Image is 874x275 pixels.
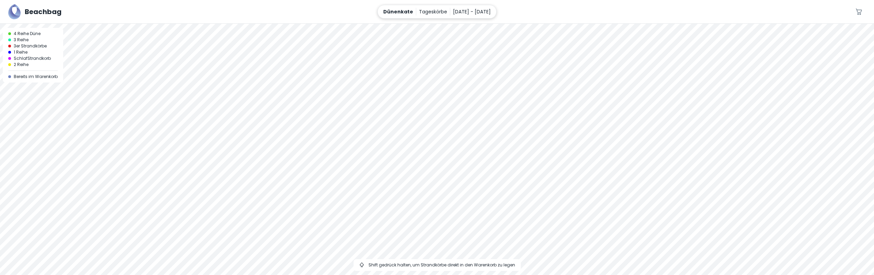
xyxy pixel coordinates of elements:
[419,8,447,15] p: Tageskörbe
[14,31,41,37] span: 4 Reihe Düne
[14,74,58,80] span: Bereits im Warenkorb
[14,62,29,68] span: 2 Reihe
[8,4,21,19] img: Beachbag
[25,7,61,17] h5: Beachbag
[383,8,413,15] p: Dünenkate
[14,37,29,43] span: 3 Reihe
[14,43,47,49] span: 3er Strandkörbe
[453,8,491,15] p: [DATE] - [DATE]
[14,49,27,55] span: 1 Reihe
[368,262,515,268] span: Shift gedrück halten, um Strandkörbe direkt in den Warenkorb zu legen
[14,55,51,62] span: SchlafStrandkorb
